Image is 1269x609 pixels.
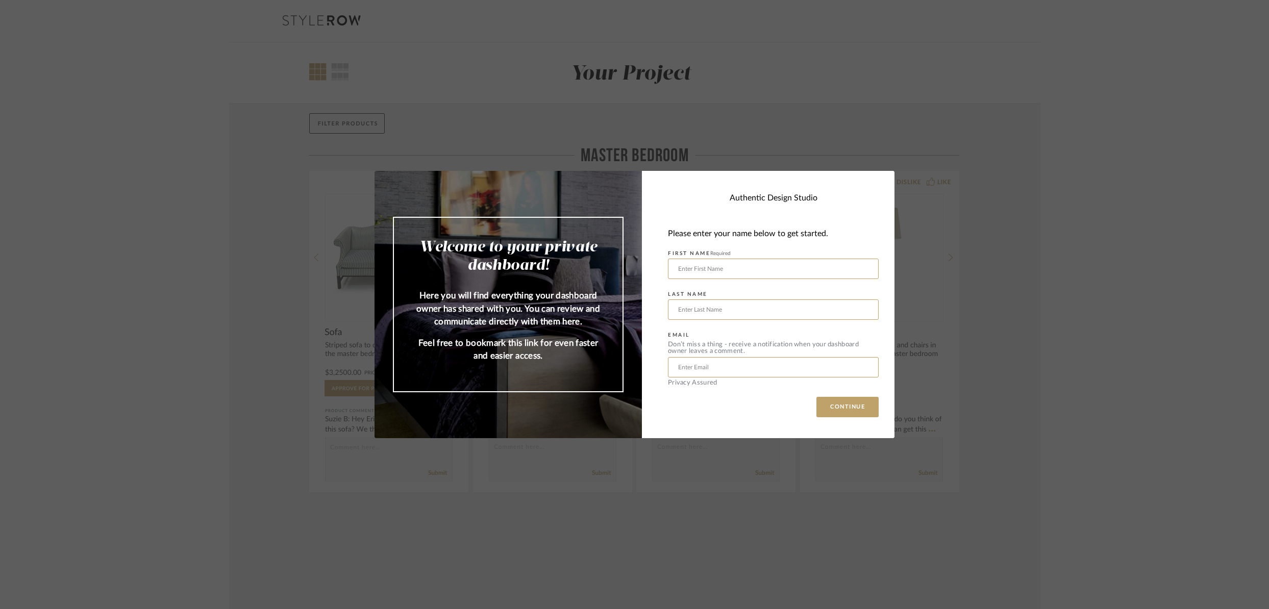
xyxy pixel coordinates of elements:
[414,238,602,275] h2: Welcome to your private dashboard!
[816,397,879,417] button: CONTINUE
[668,291,708,297] label: LAST NAME
[668,227,879,241] div: Please enter your name below to get started.
[668,341,879,354] div: Don’t miss a thing - receive a notification when your dashboard owner leaves a comment.
[668,299,879,320] input: Enter Last Name
[668,357,879,377] input: Enter Email
[668,259,879,279] input: Enter First Name
[730,192,817,204] div: Authentic Design Studio
[414,289,602,328] p: Here you will find everything your dashboard owner has shared with you. You can review and commun...
[668,250,731,257] label: FIRST NAME
[710,251,731,256] span: Required
[414,337,602,363] p: Feel free to bookmark this link for even faster and easier access.
[668,379,879,386] div: Privacy Assured
[668,332,690,338] label: EMAIL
